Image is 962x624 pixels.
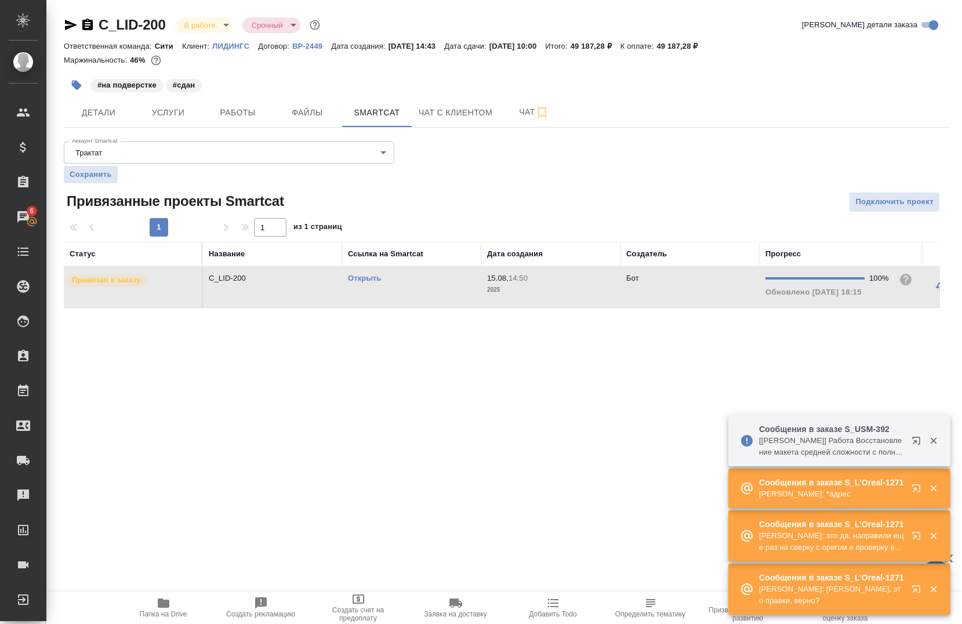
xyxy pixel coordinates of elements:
[759,488,904,500] p: [PERSON_NAME]: *адрес
[3,202,43,231] a: 6
[928,273,956,300] button: Обновить прогресс
[602,592,699,624] button: Определить тематику
[70,248,96,260] div: Статус
[292,41,331,50] a: ВР-2449
[97,79,157,91] p: #на подверстке
[759,583,904,607] p: [PERSON_NAME]: [PERSON_NAME], это правки, верно?
[509,274,528,282] p: 14:50
[130,56,148,64] p: 46%
[248,20,286,30] button: Срочный
[921,436,945,446] button: Закрыть
[407,592,504,624] button: Заявка на доставку
[212,41,258,50] a: ЛИДИНГС
[242,17,300,33] div: В работе
[99,17,166,32] a: C_LID-200
[210,106,266,120] span: Работы
[72,148,106,158] button: Трактат
[759,423,904,435] p: Сообщения в заказе S_USM-392
[292,42,331,50] p: ВР-2449
[504,592,602,624] button: Добавить Todo
[444,42,489,50] p: Дата сдачи:
[64,166,118,183] button: Сохранить
[349,106,405,120] span: Smartcat
[905,429,932,457] button: Открыть в новой вкладке
[905,578,932,605] button: Открыть в новой вкладке
[855,195,934,209] span: Подключить проект
[258,42,292,50] p: Договор:
[419,106,492,120] span: Чат с клиентом
[212,592,310,624] button: Создать рекламацию
[571,42,620,50] p: 49 187,28 ₽
[226,610,295,618] span: Создать рекламацию
[64,42,155,50] p: Ответственная команда:
[173,79,195,91] p: #сдан
[921,584,945,594] button: Закрыть
[310,592,407,624] button: Создать счет на предоплату
[23,205,41,217] span: 6
[181,20,219,30] button: В работе
[348,248,423,260] div: Ссылка на Smartcat
[64,72,89,98] button: Добавить тэг
[759,518,904,530] p: Сообщения в заказе S_L’Oreal-1271
[849,192,940,212] button: Подключить проект
[70,169,112,180] span: Сохранить
[209,273,336,284] p: C_LID-200
[615,610,685,618] span: Определить тематику
[89,79,165,89] span: на подверстке
[699,592,797,624] button: Призвать менеджера по развитию
[759,435,904,458] p: [[PERSON_NAME]] Работа Восстановление макета средней сложности с полным соответствием оформлению ...
[72,274,141,286] p: Привязан к заказу
[529,610,576,618] span: Добавить Todo
[348,274,381,282] a: Открыть
[279,106,335,120] span: Файлы
[71,106,126,120] span: Детали
[620,42,657,50] p: К оплате:
[802,19,917,31] span: [PERSON_NAME] детали заказа
[155,42,182,50] p: Сити
[921,483,945,494] button: Закрыть
[64,56,130,64] p: Маржинальность:
[389,42,445,50] p: [DATE] 14:43
[921,531,945,541] button: Закрыть
[905,477,932,505] button: Открыть в новой вкладке
[212,42,258,50] p: ЛИДИНГС
[140,610,187,618] span: Папка на Drive
[656,42,706,50] p: 49 187,28 ₽
[489,42,546,50] p: [DATE] 10:00
[706,606,790,622] span: Призвать менеджера по развитию
[64,192,284,211] span: Привязанные проекты Smartcat
[626,248,667,260] div: Создатель
[487,284,615,296] p: 2025
[64,142,394,164] div: Трактат
[759,477,904,488] p: Сообщения в заказе S_L’Oreal-1271
[307,17,322,32] button: Доп статусы указывают на важность/срочность заказа
[424,610,487,618] span: Заявка на доставку
[869,273,890,284] div: 100%
[487,248,543,260] div: Дата создания
[331,42,388,50] p: Дата создания:
[765,288,862,296] span: Обновлено [DATE] 18:15
[506,105,562,119] span: Чат
[905,524,932,552] button: Открыть в новой вкладке
[535,106,549,119] svg: Подписаться
[182,42,212,50] p: Клиент:
[140,106,196,120] span: Услуги
[487,274,509,282] p: 15.08,
[81,18,95,32] button: Скопировать ссылку
[293,220,342,237] span: из 1 страниц
[626,274,639,282] p: Бот
[759,530,904,553] p: [PERSON_NAME]: это да, направили еще раз на сверку с оригом и проверку еще раз + поправили адрем
[317,606,400,622] span: Создать счет на предоплату
[759,572,904,583] p: Сообщения в заказе S_L’Oreal-1271
[175,17,233,33] div: В работе
[115,592,212,624] button: Папка на Drive
[209,248,245,260] div: Название
[765,248,801,260] div: Прогресс
[64,18,78,32] button: Скопировать ссылку для ЯМессенджера
[545,42,570,50] p: Итого:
